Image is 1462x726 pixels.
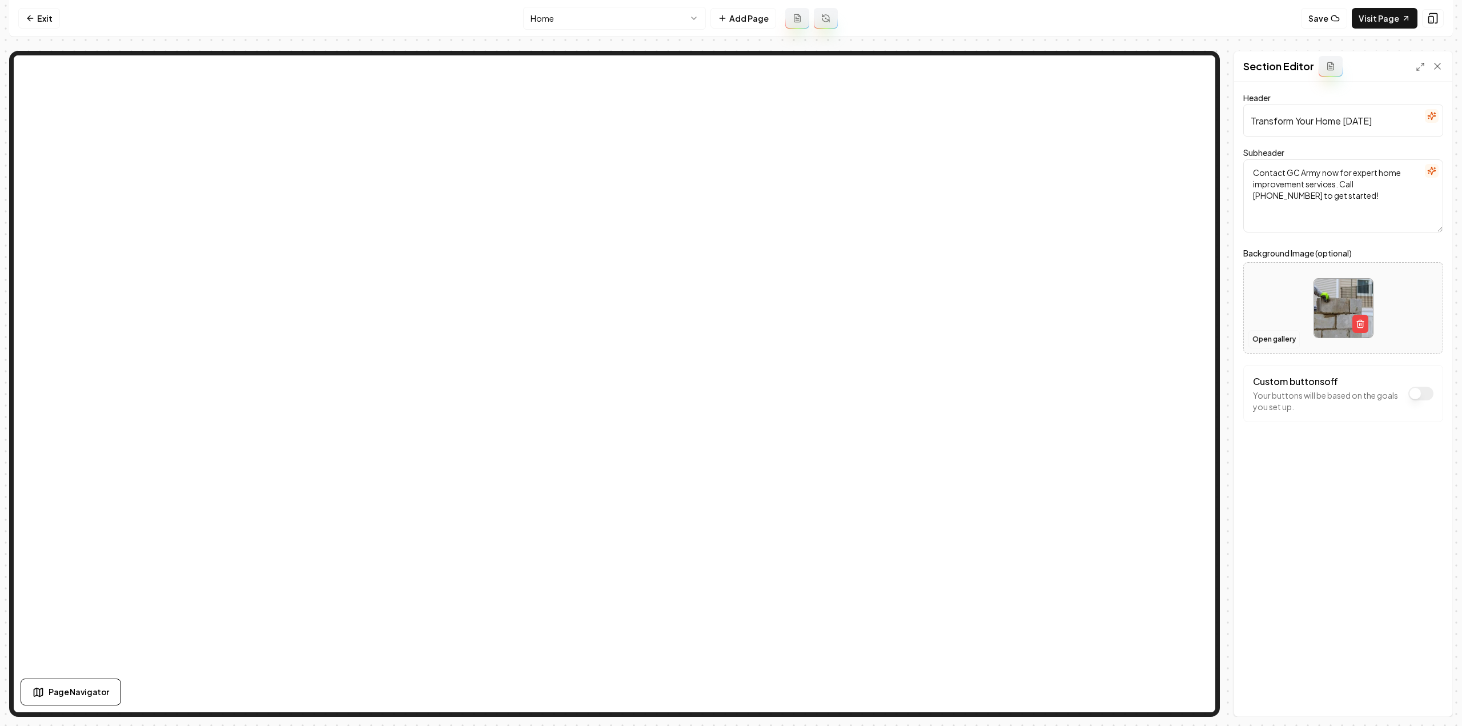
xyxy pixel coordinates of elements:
button: Add Page [710,8,776,29]
button: Page Navigator [21,679,121,705]
label: Subheader [1243,147,1284,158]
a: Exit [18,8,60,29]
button: Open gallery [1248,330,1300,348]
img: image [1314,279,1373,338]
p: Your buttons will be based on the goals you set up. [1253,390,1403,412]
input: Header [1243,105,1443,137]
a: Visit Page [1352,8,1417,29]
label: Custom buttons off [1253,375,1338,387]
button: Regenerate page [814,8,838,29]
button: Save [1301,8,1347,29]
span: Page Navigator [49,686,109,698]
label: Background Image (optional) [1243,246,1443,260]
h2: Section Editor [1243,58,1314,74]
button: Add admin section prompt [1319,56,1343,77]
button: Add admin page prompt [785,8,809,29]
label: Header [1243,93,1271,103]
